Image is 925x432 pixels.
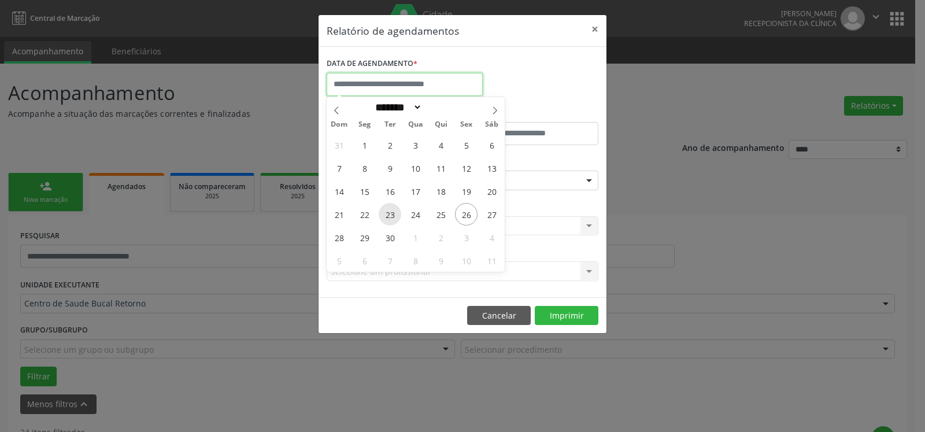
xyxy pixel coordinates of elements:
[327,23,459,38] h5: Relatório de agendamentos
[328,134,350,156] span: Agosto 31, 2025
[371,101,422,113] select: Month
[404,203,427,226] span: Setembro 24, 2025
[328,180,350,202] span: Setembro 14, 2025
[327,121,352,128] span: Dom
[428,121,454,128] span: Qui
[535,306,598,326] button: Imprimir
[353,226,376,249] span: Setembro 29, 2025
[480,203,503,226] span: Setembro 27, 2025
[455,180,478,202] span: Setembro 19, 2025
[480,157,503,179] span: Setembro 13, 2025
[480,226,503,249] span: Outubro 4, 2025
[430,226,452,249] span: Outubro 2, 2025
[379,226,401,249] span: Setembro 30, 2025
[352,121,378,128] span: Seg
[353,249,376,272] span: Outubro 6, 2025
[480,180,503,202] span: Setembro 20, 2025
[430,134,452,156] span: Setembro 4, 2025
[353,157,376,179] span: Setembro 8, 2025
[479,121,505,128] span: Sáb
[379,203,401,226] span: Setembro 23, 2025
[404,134,427,156] span: Setembro 3, 2025
[378,121,403,128] span: Ter
[430,180,452,202] span: Setembro 18, 2025
[404,180,427,202] span: Setembro 17, 2025
[379,249,401,272] span: Outubro 7, 2025
[422,101,460,113] input: Year
[454,121,479,128] span: Sex
[404,249,427,272] span: Outubro 8, 2025
[353,134,376,156] span: Setembro 1, 2025
[379,157,401,179] span: Setembro 9, 2025
[455,134,478,156] span: Setembro 5, 2025
[353,203,376,226] span: Setembro 22, 2025
[404,157,427,179] span: Setembro 10, 2025
[583,15,606,43] button: Close
[467,306,531,326] button: Cancelar
[328,203,350,226] span: Setembro 21, 2025
[430,157,452,179] span: Setembro 11, 2025
[455,249,478,272] span: Outubro 10, 2025
[403,121,428,128] span: Qua
[328,249,350,272] span: Outubro 5, 2025
[379,180,401,202] span: Setembro 16, 2025
[379,134,401,156] span: Setembro 2, 2025
[455,203,478,226] span: Setembro 26, 2025
[328,157,350,179] span: Setembro 7, 2025
[480,134,503,156] span: Setembro 6, 2025
[353,180,376,202] span: Setembro 15, 2025
[404,226,427,249] span: Outubro 1, 2025
[480,249,503,272] span: Outubro 11, 2025
[465,104,598,122] label: ATÉ
[455,157,478,179] span: Setembro 12, 2025
[430,249,452,272] span: Outubro 9, 2025
[455,226,478,249] span: Outubro 3, 2025
[327,55,417,73] label: DATA DE AGENDAMENTO
[328,226,350,249] span: Setembro 28, 2025
[430,203,452,226] span: Setembro 25, 2025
